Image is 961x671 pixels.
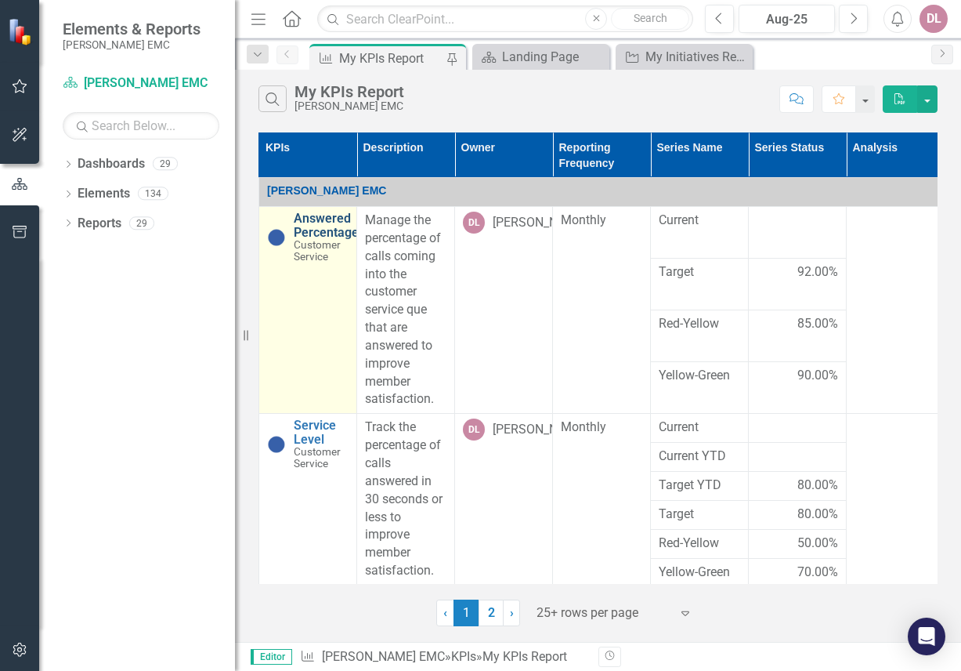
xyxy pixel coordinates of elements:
[749,414,847,443] td: Double-Click to Edit
[749,310,847,362] td: Double-Click to Edit
[659,564,740,582] span: Yellow-Green
[659,448,740,466] span: Current YTD
[476,47,605,67] a: Landing Page
[453,600,479,626] span: 1
[251,649,292,665] span: Editor
[357,207,455,414] td: Double-Click to Edit
[78,155,145,173] a: Dashboards
[365,419,446,580] p: Track the percentage of calls answered in 30 seconds or less to improve member satisfaction.
[463,419,485,441] div: DL
[749,259,847,310] td: Double-Click to Edit
[651,362,749,414] td: Double-Click to Edit
[749,362,847,414] td: Double-Click to Edit
[365,212,441,406] span: Manage the percentage of calls coming into the customer service que that are answered to improve ...
[63,112,219,140] input: Search Below...
[451,649,476,664] a: KPIs
[8,18,35,45] img: ClearPoint Strategy
[294,238,341,263] span: Customer Service
[659,212,740,230] span: Current
[611,8,689,30] button: Search
[463,212,485,234] div: DL
[659,315,740,333] span: Red-Yellow
[749,501,847,530] td: Double-Click to Edit
[78,215,121,233] a: Reports
[294,445,341,470] span: Customer Service
[267,184,386,197] span: [PERSON_NAME] EMC
[749,530,847,559] td: Double-Click to Edit
[443,605,447,620] span: ‹
[493,421,587,439] div: [PERSON_NAME]
[294,419,349,446] a: Service Level
[659,535,740,553] span: Red-Yellow
[797,535,838,553] span: 50.00%
[744,10,829,29] div: Aug-25
[651,414,749,443] td: Double-Click to Edit
[919,5,948,33] button: DL
[294,100,404,112] div: [PERSON_NAME] EMC
[659,477,740,495] span: Target YTD
[651,559,749,588] td: Double-Click to Edit
[659,367,740,385] span: Yellow-Green
[78,185,130,203] a: Elements
[138,187,168,201] div: 134
[797,367,838,385] span: 90.00%
[651,501,749,530] td: Double-Click to Edit
[63,38,201,51] small: [PERSON_NAME] EMC
[749,207,847,259] td: Double-Click to Edit
[659,506,740,524] span: Target
[502,47,605,67] div: Landing Page
[651,530,749,559] td: Double-Click to Edit
[797,564,838,582] span: 70.00%
[634,12,667,24] span: Search
[510,605,514,620] span: ›
[651,310,749,362] td: Double-Click to Edit
[659,419,740,437] span: Current
[561,212,642,230] div: Monthly
[322,649,445,664] a: [PERSON_NAME] EMC
[645,47,749,67] div: My Initiatives Report
[749,559,847,588] td: Double-Click to Edit
[300,648,587,666] div: » »
[294,212,359,239] a: Answered Percentage
[908,618,945,655] div: Open Intercom Messenger
[553,207,651,414] td: Double-Click to Edit
[797,477,838,495] span: 80.00%
[339,49,443,68] div: My KPIs Report
[493,214,587,232] div: [PERSON_NAME]
[651,207,749,259] td: Double-Click to Edit
[739,5,835,33] button: Aug-25
[357,414,455,588] td: Double-Click to Edit
[455,414,553,588] td: Double-Click to Edit
[455,207,553,414] td: Double-Click to Edit
[153,158,178,171] div: 29
[479,600,504,626] a: 2
[294,83,404,100] div: My KPIs Report
[659,263,740,281] span: Target
[317,5,693,33] input: Search ClearPoint...
[267,228,286,247] img: No Information
[267,435,286,454] img: No Information
[63,20,201,38] span: Elements & Reports
[259,207,357,414] td: Double-Click to Edit Right Click for Context Menu
[553,414,651,588] td: Double-Click to Edit
[620,47,749,67] a: My Initiatives Report
[482,649,567,664] div: My KPIs Report
[797,506,838,524] span: 80.00%
[651,259,749,310] td: Double-Click to Edit
[797,315,838,333] span: 85.00%
[797,263,838,281] span: 92.00%
[561,419,642,437] div: Monthly
[129,216,154,230] div: 29
[259,414,357,588] td: Double-Click to Edit Right Click for Context Menu
[63,74,219,92] a: [PERSON_NAME] EMC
